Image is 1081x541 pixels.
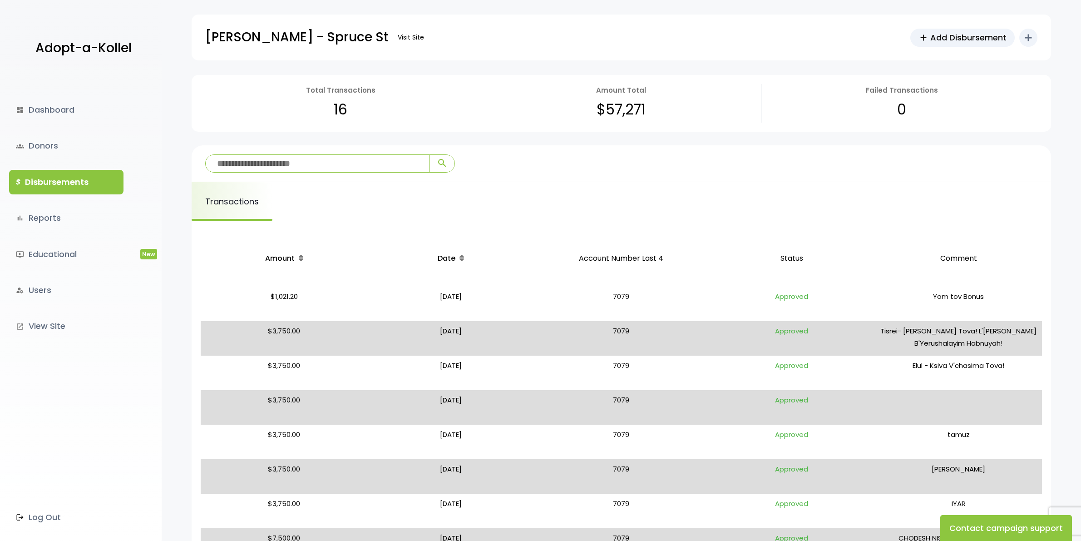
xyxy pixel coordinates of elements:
p: Approved [712,325,871,352]
a: $Disbursements [9,170,123,194]
p: $3,750.00 [204,394,364,421]
span: Date [438,253,455,263]
a: dashboardDashboard [9,98,123,122]
i: manage_accounts [16,286,24,294]
p: [DATE] [371,325,530,352]
p: 7079 [538,359,705,387]
a: bar_chartReports [9,206,123,230]
p: $3,750.00 [204,497,364,525]
p: $57,271 [597,96,646,123]
p: 7079 [538,497,705,525]
p: Approved [712,463,871,490]
a: Adopt-a-Kollel [31,26,132,70]
p: Comment [879,243,1038,274]
p: IYAR [879,497,1038,525]
p: Approved [712,394,871,421]
p: Account Number Last 4 [538,243,705,274]
p: [PERSON_NAME] - Spruce St [205,26,389,49]
p: Adopt-a-Kollel [35,37,132,60]
i: dashboard [16,106,24,114]
p: [DATE] [371,428,530,456]
a: addAdd Disbursement [910,29,1015,47]
p: 0 [897,96,906,123]
p: 16 [334,96,347,123]
p: 7079 [538,463,705,490]
p: $3,750.00 [204,428,364,456]
p: Approved [712,359,871,387]
p: [DATE] [371,497,530,525]
span: search [437,158,448,169]
p: Yom tov Bonus [879,290,1038,318]
p: tamuz [879,428,1038,456]
p: $3,750.00 [204,359,364,387]
i: ondemand_video [16,250,24,258]
a: launchView Site [9,314,123,338]
p: 7079 [538,394,705,421]
span: New [140,249,157,259]
i: launch [16,323,24,331]
p: [DATE] [371,290,530,318]
i: bar_chart [16,214,24,222]
p: Status [712,243,871,274]
a: Log Out [9,505,123,530]
a: groupsDonors [9,134,123,158]
p: Elul - Ksiva V'chasima Tova! [879,359,1038,387]
p: Tisrei- [PERSON_NAME] Tova! L'[PERSON_NAME] B'Yerushalayim Habnuyah! [879,325,1038,352]
p: 7079 [538,428,705,456]
p: [DATE] [371,359,530,387]
button: search [429,155,454,172]
i: $ [16,176,20,189]
p: Total Transactions [306,84,375,96]
p: $3,750.00 [204,325,364,352]
span: Amount [265,253,295,263]
p: [DATE] [371,394,530,421]
span: Add Disbursement [930,31,1007,44]
span: add [918,33,928,43]
span: groups [16,142,24,150]
p: 7079 [538,290,705,318]
p: $3,750.00 [204,463,364,490]
p: Amount Total [596,84,646,96]
button: add [1019,29,1037,47]
p: Approved [712,428,871,456]
a: Transactions [192,182,272,221]
button: Contact campaign support [940,515,1072,541]
p: Approved [712,497,871,525]
i: add [1023,32,1034,43]
p: [DATE] [371,463,530,490]
a: Visit Site [393,29,429,46]
a: manage_accountsUsers [9,278,123,303]
p: [PERSON_NAME] [879,463,1038,490]
p: Approved [712,290,871,318]
p: Failed Transactions [866,84,938,96]
p: $1,021.20 [204,290,364,318]
a: ondemand_videoEducationalNew [9,242,123,267]
p: 7079 [538,325,705,352]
